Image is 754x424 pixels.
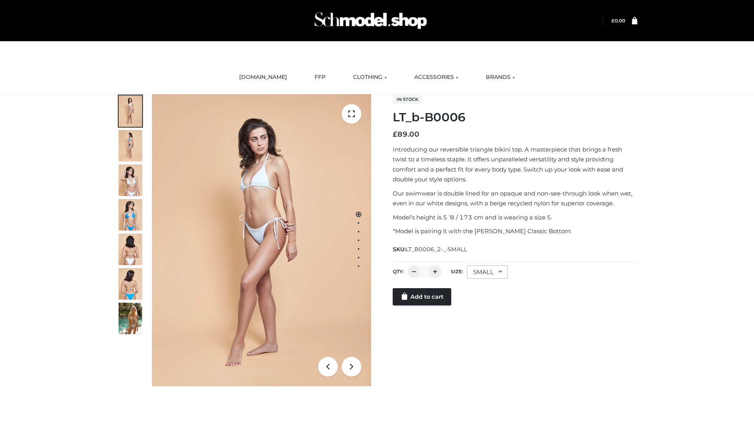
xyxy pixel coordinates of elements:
span: £ [393,130,397,139]
a: BRANDS [480,69,521,86]
span: LT_B0006_2-_-SMALL [406,246,467,253]
a: FFP [309,69,331,86]
label: QTY: [393,269,404,274]
img: ArielClassicBikiniTop_CloudNine_AzureSky_OW114ECO_1 [152,94,371,386]
label: Size: [451,269,463,274]
bdi: 89.00 [393,130,419,139]
img: ArielClassicBikiniTop_CloudNine_AzureSky_OW114ECO_4-scaled.jpg [119,199,142,230]
img: ArielClassicBikiniTop_CloudNine_AzureSky_OW114ECO_3-scaled.jpg [119,164,142,196]
p: Introducing our reversible triangle bikini top. A masterpiece that brings a fresh twist to a time... [393,144,637,185]
a: Add to cart [393,288,451,305]
div: SMALL [467,265,508,279]
a: CLOTHING [347,69,393,86]
p: Our swimwear is double lined for an opaque and non-see-through look when wet, even in our white d... [393,188,637,208]
img: Schmodel Admin 964 [312,5,430,36]
span: £ [611,18,615,24]
img: ArielClassicBikiniTop_CloudNine_AzureSky_OW114ECO_8-scaled.jpg [119,268,142,300]
img: ArielClassicBikiniTop_CloudNine_AzureSky_OW114ECO_2-scaled.jpg [119,130,142,161]
p: Model’s height is 5 ‘8 / 173 cm and is wearing a size S. [393,212,637,223]
img: ArielClassicBikiniTop_CloudNine_AzureSky_OW114ECO_7-scaled.jpg [119,234,142,265]
img: ArielClassicBikiniTop_CloudNine_AzureSky_OW114ECO_1-scaled.jpg [119,95,142,127]
bdi: 0.00 [611,18,625,24]
p: *Model is pairing it with the [PERSON_NAME] Classic Bottom [393,226,637,236]
span: In stock [393,95,422,104]
img: Arieltop_CloudNine_AzureSky2.jpg [119,303,142,334]
h1: LT_b-B0006 [393,110,637,124]
span: SKU: [393,245,468,254]
a: £0.00 [611,18,625,24]
a: ACCESSORIES [408,69,464,86]
a: [DOMAIN_NAME] [233,69,293,86]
